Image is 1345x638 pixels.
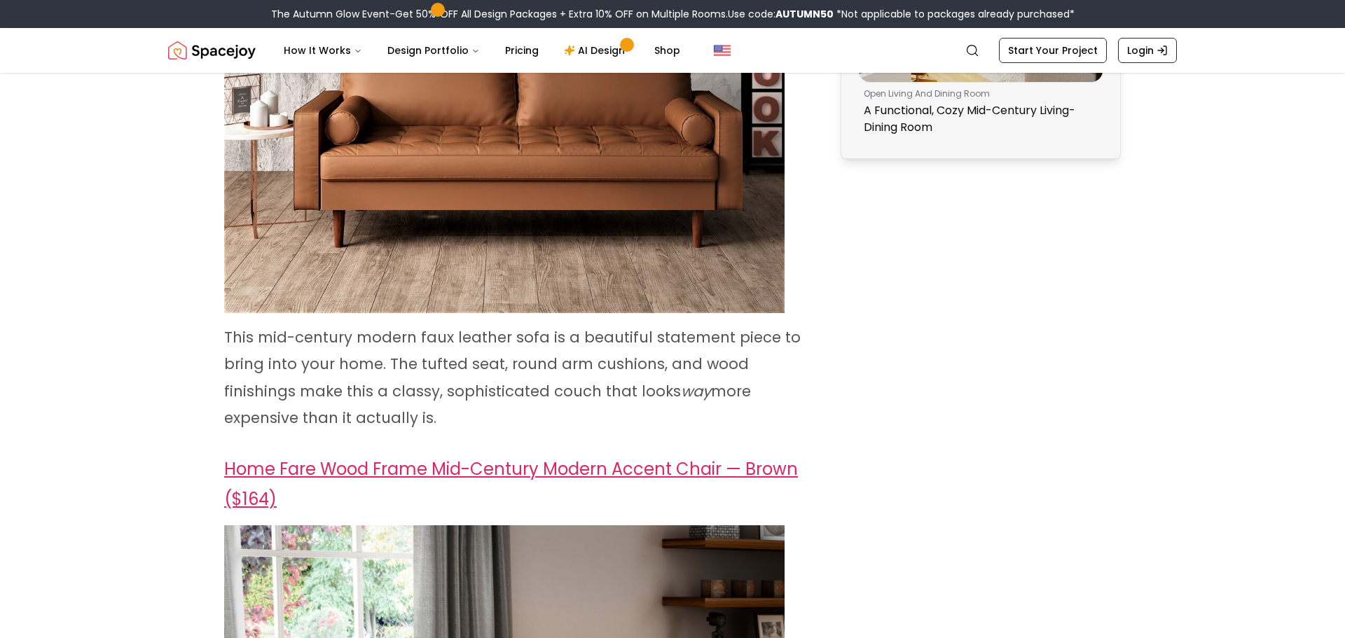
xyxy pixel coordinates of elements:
a: Pricing [494,36,550,64]
a: Start Your Project [999,38,1107,63]
span: *Not applicable to packages already purchased* [834,7,1075,21]
button: How It Works [273,36,373,64]
div: The Autumn Glow Event-Get 50% OFF All Design Packages + Extra 10% OFF on Multiple Rooms. [271,7,1075,21]
a: Login [1118,38,1177,63]
span: way [681,381,711,401]
a: Spacejoy [168,36,256,64]
nav: Global [168,28,1177,73]
a: Home Fare Wood Frame Mid-Century Modern Accent Chair — Brown ($164) [224,457,798,511]
span: more expensive than it actually is. [224,381,751,428]
span: Use code: [728,7,834,21]
b: AUTUMN50 [775,7,834,21]
img: United States [714,42,731,59]
p: A Functional, Cozy Mid-Century Living-Dining Room [864,102,1092,136]
button: Design Portfolio [376,36,491,64]
a: Shop [643,36,691,64]
nav: Main [273,36,691,64]
img: Spacejoy Logo [168,36,256,64]
p: open living and dining room [864,88,1092,99]
span: This mid-century modern faux leather sofa is a beautiful statement piece to bring into your home.... [224,327,801,401]
a: AI Design [553,36,640,64]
